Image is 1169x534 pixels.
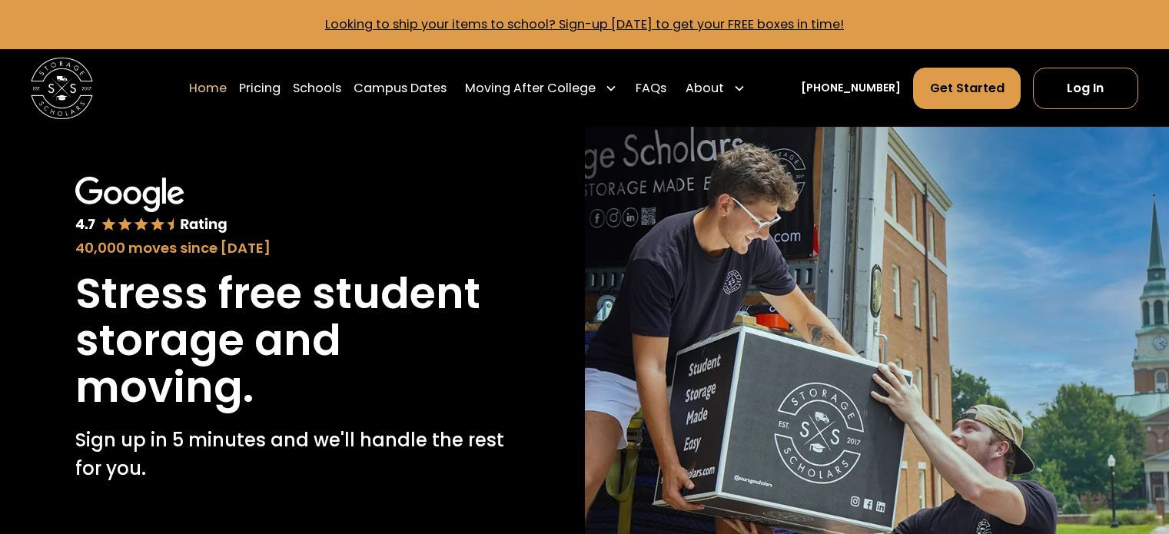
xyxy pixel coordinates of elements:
div: 40,000 moves since [DATE] [75,237,509,258]
h1: Stress free student storage and moving. [75,270,509,411]
a: Schools [293,67,341,110]
a: Pricing [239,67,281,110]
div: Moving After College [465,79,596,98]
img: Storage Scholars main logo [31,58,93,120]
a: FAQs [636,67,666,110]
div: About [686,79,724,98]
div: Moving After College [459,67,623,110]
a: Campus Dates [354,67,447,110]
img: Google 4.7 star rating [75,177,227,235]
div: About [679,67,752,110]
a: home [31,58,93,120]
a: Home [189,67,227,110]
a: Get Started [913,68,1020,109]
p: Sign up in 5 minutes and we'll handle the rest for you. [75,426,509,483]
a: [PHONE_NUMBER] [801,80,901,96]
a: Looking to ship your items to school? Sign-up [DATE] to get your FREE boxes in time! [325,15,844,33]
a: Log In [1033,68,1138,109]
